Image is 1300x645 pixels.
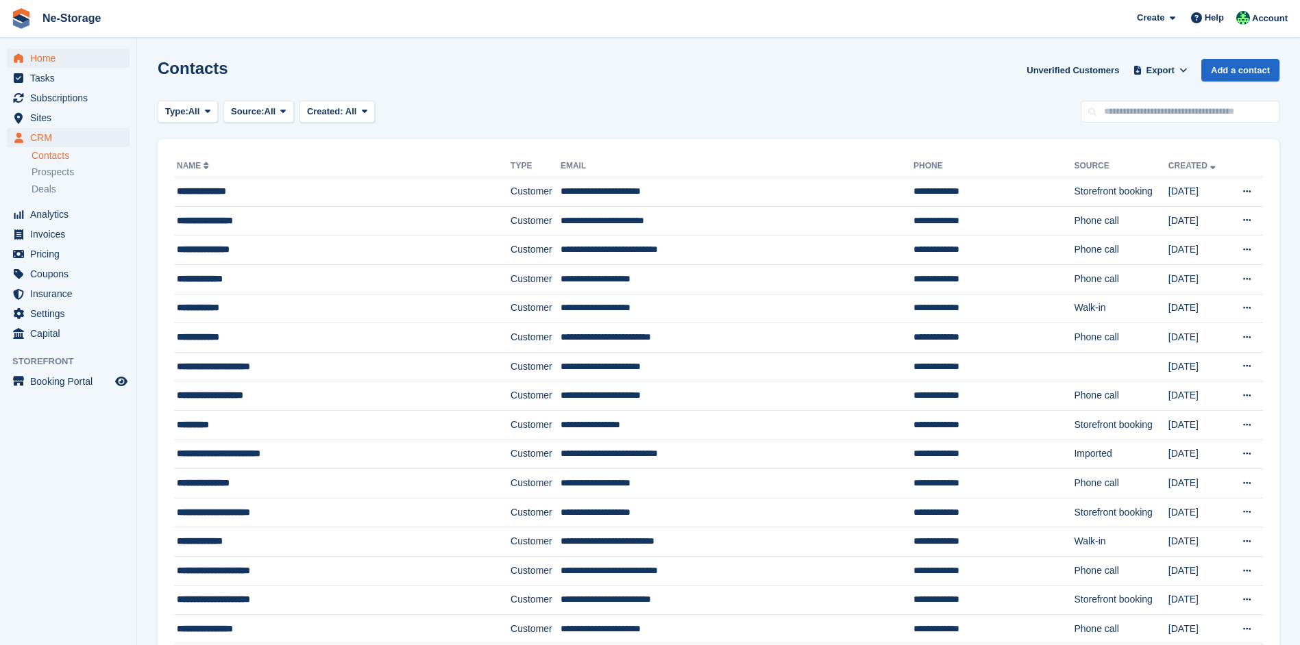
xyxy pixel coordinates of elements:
[177,161,212,170] a: Name
[1074,323,1168,353] td: Phone call
[223,101,294,123] button: Source: All
[30,49,112,68] span: Home
[511,556,561,585] td: Customer
[511,381,561,411] td: Customer
[7,372,130,391] a: menu
[511,440,561,469] td: Customer
[7,49,130,68] a: menu
[1168,381,1229,411] td: [DATE]
[37,7,106,29] a: Ne-Storage
[7,225,130,244] a: menu
[511,352,561,381] td: Customer
[158,59,228,77] h1: Contacts
[30,68,112,88] span: Tasks
[1074,381,1168,411] td: Phone call
[1130,59,1190,81] button: Export
[7,324,130,343] a: menu
[511,410,561,440] td: Customer
[1074,469,1168,498] td: Phone call
[165,105,188,118] span: Type:
[7,128,130,147] a: menu
[511,498,561,527] td: Customer
[1168,161,1218,170] a: Created
[1168,294,1229,323] td: [DATE]
[345,106,357,116] span: All
[1168,352,1229,381] td: [DATE]
[7,108,130,127] a: menu
[30,372,112,391] span: Booking Portal
[1074,556,1168,585] td: Phone call
[1168,410,1229,440] td: [DATE]
[7,88,130,107] a: menu
[1168,264,1229,294] td: [DATE]
[188,105,200,118] span: All
[7,68,130,88] a: menu
[511,236,561,265] td: Customer
[511,615,561,644] td: Customer
[511,206,561,236] td: Customer
[1074,294,1168,323] td: Walk-in
[1168,440,1229,469] td: [DATE]
[1021,59,1125,81] a: Unverified Customers
[511,527,561,557] td: Customer
[1168,585,1229,615] td: [DATE]
[30,264,112,283] span: Coupons
[1168,323,1229,353] td: [DATE]
[30,128,112,147] span: CRM
[1074,498,1168,527] td: Storefront booking
[1074,177,1168,207] td: Storefront booking
[511,585,561,615] td: Customer
[30,284,112,303] span: Insurance
[30,108,112,127] span: Sites
[7,304,130,323] a: menu
[1074,585,1168,615] td: Storefront booking
[1252,12,1288,25] span: Account
[265,105,276,118] span: All
[1074,527,1168,557] td: Walk-in
[32,165,130,179] a: Prospects
[7,244,130,264] a: menu
[1074,615,1168,644] td: Phone call
[7,205,130,224] a: menu
[1236,11,1250,25] img: Jay Johal
[511,294,561,323] td: Customer
[30,324,112,343] span: Capital
[1074,155,1168,177] th: Source
[299,101,375,123] button: Created: All
[561,155,913,177] th: Email
[7,284,130,303] a: menu
[7,264,130,283] a: menu
[511,177,561,207] td: Customer
[913,155,1074,177] th: Phone
[1168,469,1229,498] td: [DATE]
[1074,440,1168,469] td: Imported
[1201,59,1279,81] a: Add a contact
[30,304,112,323] span: Settings
[511,323,561,353] td: Customer
[1168,527,1229,557] td: [DATE]
[30,244,112,264] span: Pricing
[1168,556,1229,585] td: [DATE]
[12,355,136,368] span: Storefront
[1074,264,1168,294] td: Phone call
[32,149,130,162] a: Contacts
[1168,206,1229,236] td: [DATE]
[511,264,561,294] td: Customer
[1146,64,1175,77] span: Export
[158,101,218,123] button: Type: All
[1074,236,1168,265] td: Phone call
[1074,410,1168,440] td: Storefront booking
[32,182,130,197] a: Deals
[1074,206,1168,236] td: Phone call
[1137,11,1164,25] span: Create
[32,166,74,179] span: Prospects
[1168,236,1229,265] td: [DATE]
[1205,11,1224,25] span: Help
[511,155,561,177] th: Type
[113,373,130,390] a: Preview store
[30,205,112,224] span: Analytics
[1168,615,1229,644] td: [DATE]
[307,106,343,116] span: Created:
[32,183,56,196] span: Deals
[1168,177,1229,207] td: [DATE]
